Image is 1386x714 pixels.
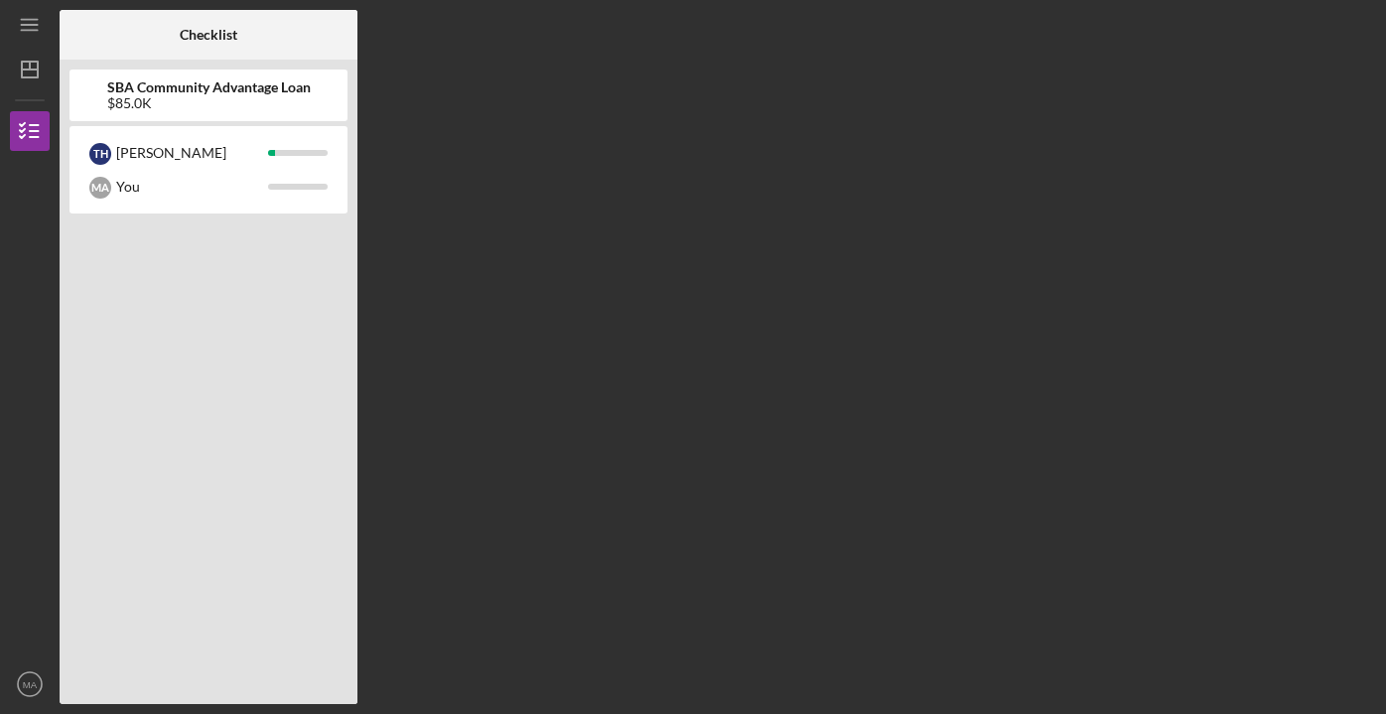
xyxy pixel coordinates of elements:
button: MA [10,664,50,704]
b: SBA Community Advantage Loan [107,79,311,95]
div: T H [89,143,111,165]
div: [PERSON_NAME] [116,136,268,170]
div: You [116,170,268,204]
text: MA [23,679,38,690]
b: Checklist [180,27,237,43]
div: $85.0K [107,95,311,111]
div: M A [89,177,111,199]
